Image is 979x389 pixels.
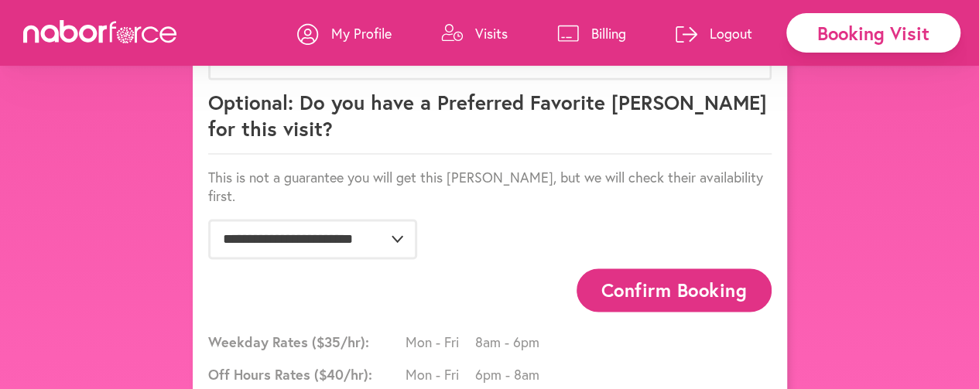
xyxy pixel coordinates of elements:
a: Billing [557,10,626,56]
p: Logout [710,24,752,43]
p: Billing [591,24,626,43]
span: Off Hours Rates [208,365,402,384]
p: This is not a guarantee you will get this [PERSON_NAME], but we will check their availability first. [208,168,772,205]
span: 6pm - 8am [475,365,545,384]
p: Optional: Do you have a Preferred Favorite [PERSON_NAME] for this visit? [208,89,772,154]
p: Visits [475,24,508,43]
a: Visits [441,10,508,56]
span: Mon - Fri [406,365,475,384]
span: ($ 40 /hr): [314,365,372,384]
a: My Profile [297,10,392,56]
span: Mon - Fri [406,333,475,351]
p: My Profile [331,24,392,43]
a: Logout [676,10,752,56]
span: Weekday Rates [208,333,402,351]
div: Booking Visit [786,13,960,53]
span: 8am - 6pm [475,333,545,351]
span: ($ 35 /hr): [312,333,369,351]
button: Confirm Booking [577,268,772,311]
